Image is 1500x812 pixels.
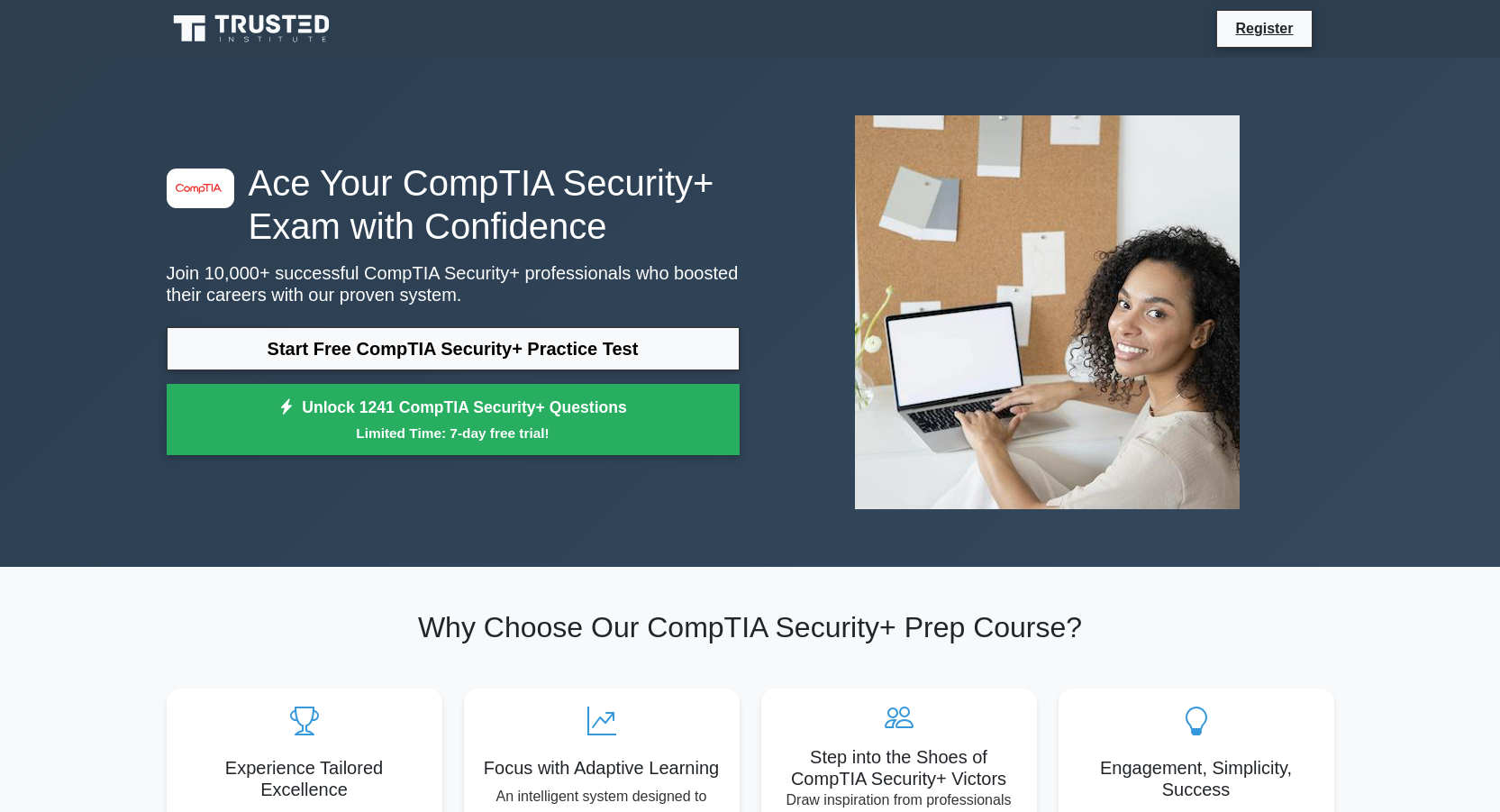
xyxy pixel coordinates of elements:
p: Join 10,000+ successful CompTIA Security+ professionals who boosted their careers with our proven... [167,262,740,306]
h5: Focus with Adaptive Learning [478,757,725,779]
h5: Engagement, Simplicity, Success [1073,757,1320,800]
small: Limited Time: 7-day free trial! [189,423,717,443]
a: Register [1224,17,1304,40]
h1: Ace Your CompTIA Security+ Exam with Confidence [167,161,740,248]
h2: Why Choose Our CompTIA Security+ Prep Course? [167,610,1334,644]
h5: Experience Tailored Excellence [181,757,428,800]
h5: Step into the Shoes of CompTIA Security+ Victors [776,746,1023,789]
a: Unlock 1241 CompTIA Security+ QuestionsLimited Time: 7-day free trial! [167,384,740,456]
a: Start Free CompTIA Security+ Practice Test [167,327,740,370]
